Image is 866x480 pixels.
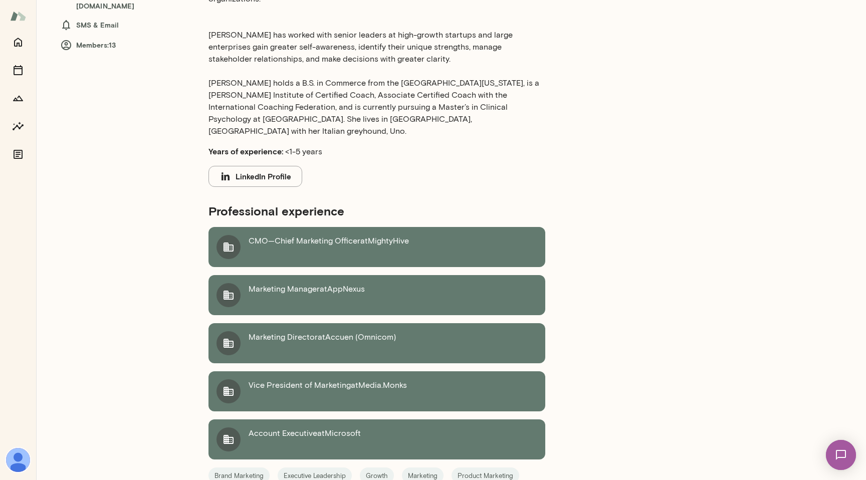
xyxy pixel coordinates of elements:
[60,39,188,51] h6: Members: 13
[8,32,28,52] button: Home
[208,203,545,219] h5: Professional experience
[249,235,409,259] p: CMO—Chief Marketing Officer at MightyHive
[249,283,365,307] p: Marketing Manager at AppNexus
[8,88,28,108] button: Growth Plan
[208,166,302,187] button: LinkedIn Profile
[249,427,361,451] p: Account Executive at Microsoft
[208,146,283,156] b: Years of experience:
[208,145,545,158] p: <1-5 years
[6,448,30,472] img: Jennie Becker
[249,379,407,403] p: Vice President of Marketing at Media.Monks
[60,19,188,31] h6: SMS & Email
[8,144,28,164] button: Documents
[8,116,28,136] button: Insights
[8,60,28,80] button: Sessions
[249,331,396,355] p: Marketing Director at Accuen (Omnicom)
[10,7,26,26] img: Mento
